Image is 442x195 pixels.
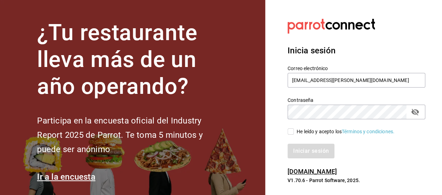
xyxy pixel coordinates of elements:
button: passwordField [409,106,421,118]
p: V1.70.6 - Parrot Software, 2025. [288,177,425,184]
h2: Participa en la encuesta oficial del Industry Report 2025 de Parrot. Te toma 5 minutos y puede se... [37,114,226,156]
a: [DOMAIN_NAME] [288,168,337,175]
h3: Inicia sesión [288,44,425,57]
div: He leído y acepto los [297,128,394,135]
h1: ¿Tu restaurante lleva más de un año operando? [37,20,226,100]
label: Correo electrónico [288,66,425,71]
a: Términos y condiciones. [342,129,394,134]
a: Ir a la encuesta [37,172,95,182]
label: Contraseña [288,98,425,103]
input: Ingresa tu correo electrónico [288,73,425,88]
